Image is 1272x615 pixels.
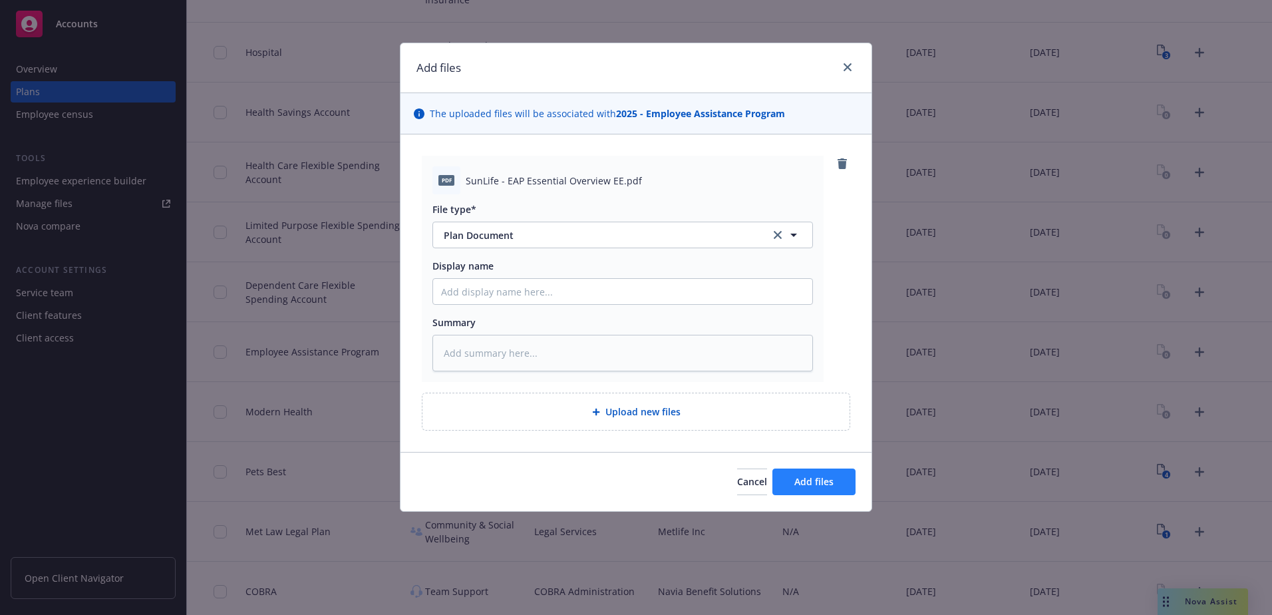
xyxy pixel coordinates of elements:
[834,156,850,172] a: remove
[772,469,856,495] button: Add files
[794,475,834,488] span: Add files
[737,469,767,495] button: Cancel
[416,59,461,77] h1: Add files
[422,393,850,431] div: Upload new files
[432,203,476,216] span: File type*
[616,107,785,120] strong: 2025 - Employee Assistance Program
[444,228,752,242] span: Plan Document
[438,175,454,185] span: pdf
[840,59,856,75] a: close
[605,405,681,419] span: Upload new files
[430,106,785,120] span: The uploaded files will be associated with
[432,316,476,329] span: Summary
[770,227,786,243] a: clear selection
[432,222,813,248] button: Plan Documentclear selection
[432,260,494,272] span: Display name
[466,174,642,188] span: SunLife - EAP Essential Overview EE.pdf
[433,279,812,304] input: Add display name here...
[737,475,767,488] span: Cancel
